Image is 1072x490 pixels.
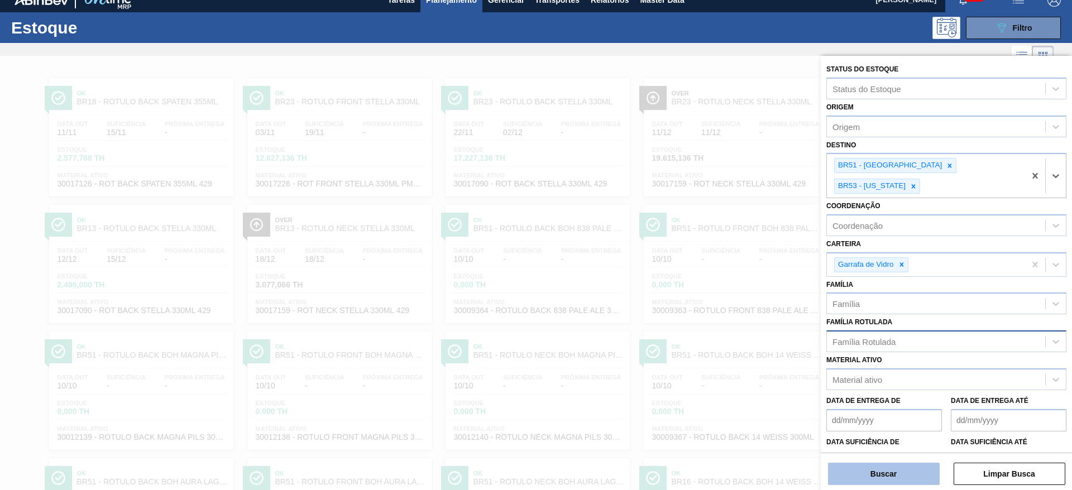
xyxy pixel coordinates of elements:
div: Família [832,299,860,309]
div: Material ativo [832,375,882,385]
label: Coordenação [826,202,880,210]
label: Data suficiência de [826,438,899,446]
input: dd/mm/yyyy [951,450,1066,473]
button: Filtro [966,17,1061,39]
span: Filtro [1013,23,1032,32]
h1: Estoque [11,21,178,34]
div: Coordenação [832,220,883,230]
div: Visão em Lista [1012,46,1032,67]
div: Garrafa de Vidro [835,258,896,272]
label: Origem [826,103,854,111]
div: BR51 - [GEOGRAPHIC_DATA] [835,158,944,172]
div: Origem [832,122,860,131]
label: Data suficiência até [951,438,1027,446]
div: BR53 - [US_STATE] [835,179,907,193]
label: Carteira [826,240,861,248]
label: Material ativo [826,356,882,364]
input: dd/mm/yyyy [826,409,942,431]
label: Família Rotulada [826,318,892,326]
label: Data de Entrega de [826,397,901,405]
label: Família [826,281,853,289]
input: dd/mm/yyyy [951,409,1066,431]
div: Pogramando: nenhum usuário selecionado [932,17,960,39]
div: Família Rotulada [832,337,896,347]
label: Status do Estoque [826,65,898,73]
div: Status do Estoque [832,84,901,93]
label: Data de Entrega até [951,397,1028,405]
input: dd/mm/yyyy [826,450,942,473]
label: Destino [826,141,856,149]
div: Visão em Cards [1032,46,1054,67]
